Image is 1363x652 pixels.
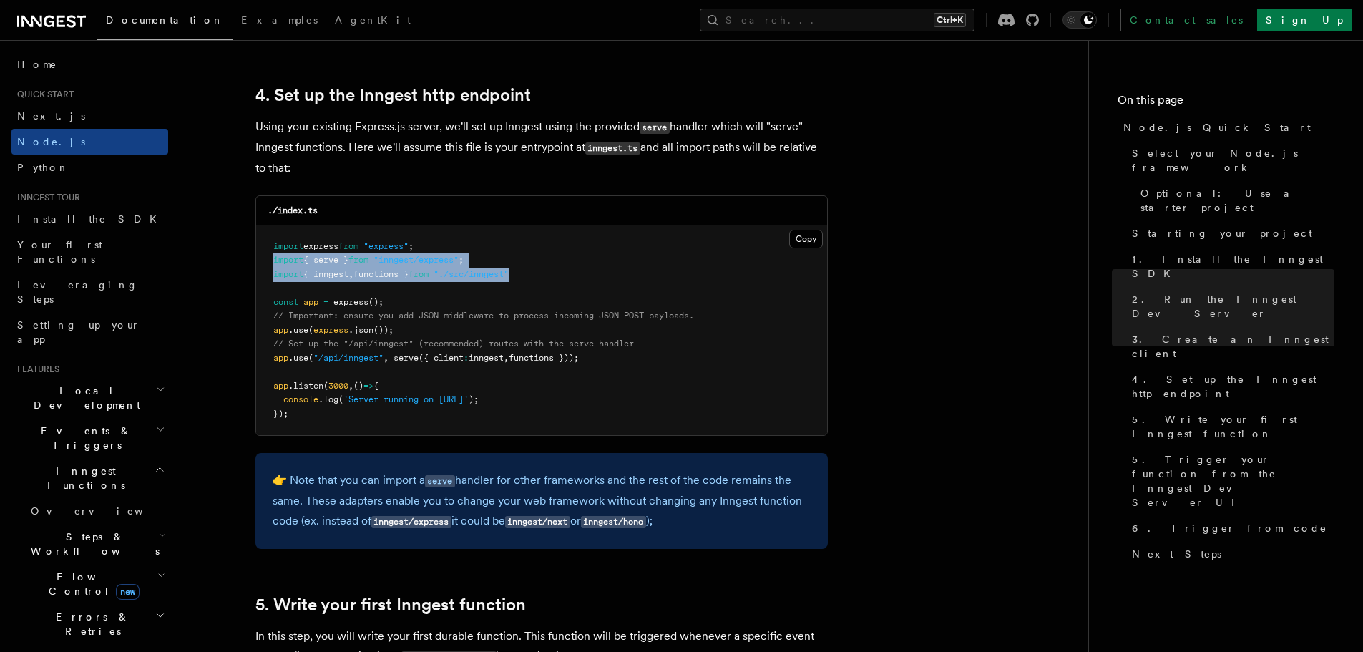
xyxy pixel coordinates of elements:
[338,241,358,251] span: from
[11,418,168,458] button: Events & Triggers
[17,239,102,265] span: Your first Functions
[11,464,155,492] span: Inngest Functions
[700,9,974,31] button: Search...Ctrl+K
[283,394,318,404] span: console
[425,473,455,487] a: serve
[1132,252,1334,281] span: 1. Install the Inngest SDK
[233,4,326,39] a: Examples
[288,353,308,363] span: .use
[273,297,298,307] span: const
[1132,332,1334,361] span: 3. Create an Inngest client
[11,458,168,498] button: Inngest Functions
[1132,146,1334,175] span: Select your Node.js framework
[318,394,338,404] span: .log
[1132,452,1334,510] span: 5. Trigger your function from the Inngest Dev Server UI
[353,269,409,279] span: functions }
[434,269,509,279] span: "./src/inngest"
[1132,226,1312,240] span: Starting your project
[11,384,156,412] span: Local Development
[273,339,634,349] span: // Set up the "/api/inngest" (recommended) routes with the serve handler
[273,353,288,363] span: app
[409,241,414,251] span: ;
[1126,326,1334,366] a: 3. Create an Inngest client
[273,470,811,532] p: 👉 Note that you can import a handler for other frameworks and the rest of the code remains the sa...
[255,117,828,178] p: Using your existing Express.js server, we'll set up Inngest using the provided handler which will...
[268,205,318,215] code: ./index.ts
[303,297,318,307] span: app
[313,325,348,335] span: express
[273,381,288,391] span: app
[323,297,328,307] span: =
[241,14,318,26] span: Examples
[1132,521,1327,535] span: 6. Trigger from code
[11,129,168,155] a: Node.js
[313,353,384,363] span: "/api/inngest"
[97,4,233,40] a: Documentation
[25,524,168,564] button: Steps & Workflows
[581,516,646,528] code: inngest/hono
[11,103,168,129] a: Next.js
[25,604,168,644] button: Errors & Retries
[11,272,168,312] a: Leveraging Steps
[1132,372,1334,401] span: 4. Set up the Inngest http endpoint
[425,475,455,487] code: serve
[1062,11,1097,29] button: Toggle dark mode
[1118,115,1334,140] a: Node.js Quick Start
[1118,92,1334,115] h4: On this page
[373,325,394,335] span: ());
[335,14,411,26] span: AgentKit
[17,279,138,305] span: Leveraging Steps
[343,394,469,404] span: 'Server running on [URL]'
[308,353,313,363] span: (
[31,505,178,517] span: Overview
[11,232,168,272] a: Your first Functions
[303,269,348,279] span: { inngest
[348,325,373,335] span: .json
[11,312,168,352] a: Setting up your app
[303,241,338,251] span: express
[255,85,531,105] a: 4. Set up the Inngest http endpoint
[1126,140,1334,180] a: Select your Node.js framework
[273,255,303,265] span: import
[328,381,348,391] span: 3000
[255,595,526,615] a: 5. Write your first Inngest function
[273,325,288,335] span: app
[504,353,509,363] span: ,
[1126,407,1334,447] a: 5. Write your first Inngest function
[288,381,323,391] span: .listen
[419,353,464,363] span: ({ client
[509,353,579,363] span: functions }));
[459,255,464,265] span: ;
[11,364,59,375] span: Features
[348,269,353,279] span: ,
[1126,366,1334,407] a: 4. Set up the Inngest http endpoint
[17,162,69,173] span: Python
[17,213,165,225] span: Install the SDK
[368,297,384,307] span: ();
[17,136,85,147] span: Node.js
[1126,541,1334,567] a: Next Steps
[505,516,570,528] code: inngest/next
[585,142,640,155] code: inngest.ts
[338,394,343,404] span: (
[308,325,313,335] span: (
[323,381,328,391] span: (
[640,122,670,134] code: serve
[469,394,479,404] span: );
[273,269,303,279] span: import
[25,498,168,524] a: Overview
[25,610,155,638] span: Errors & Retries
[11,192,80,203] span: Inngest tour
[348,255,368,265] span: from
[273,409,288,419] span: });
[17,319,140,345] span: Setting up your app
[469,353,504,363] span: inngest
[353,381,363,391] span: ()
[394,353,419,363] span: serve
[11,155,168,180] a: Python
[1140,186,1334,215] span: Optional: Use a starter project
[1126,220,1334,246] a: Starting your project
[288,325,308,335] span: .use
[303,255,348,265] span: { serve }
[371,516,451,528] code: inngest/express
